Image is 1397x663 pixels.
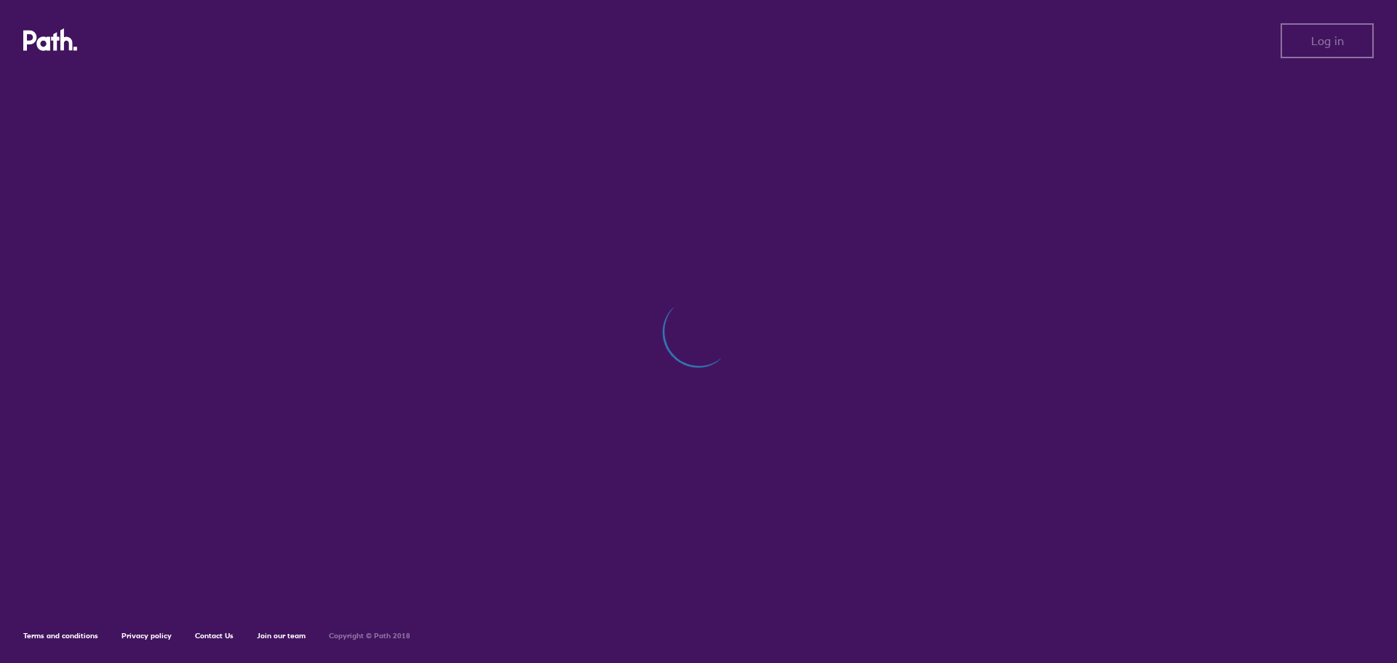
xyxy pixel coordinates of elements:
a: Privacy policy [122,631,172,640]
a: Contact Us [195,631,234,640]
a: Terms and conditions [23,631,98,640]
button: Log in [1281,23,1374,58]
h6: Copyright © Path 2018 [329,632,410,640]
a: Join our team [257,631,306,640]
span: Log in [1311,34,1344,47]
